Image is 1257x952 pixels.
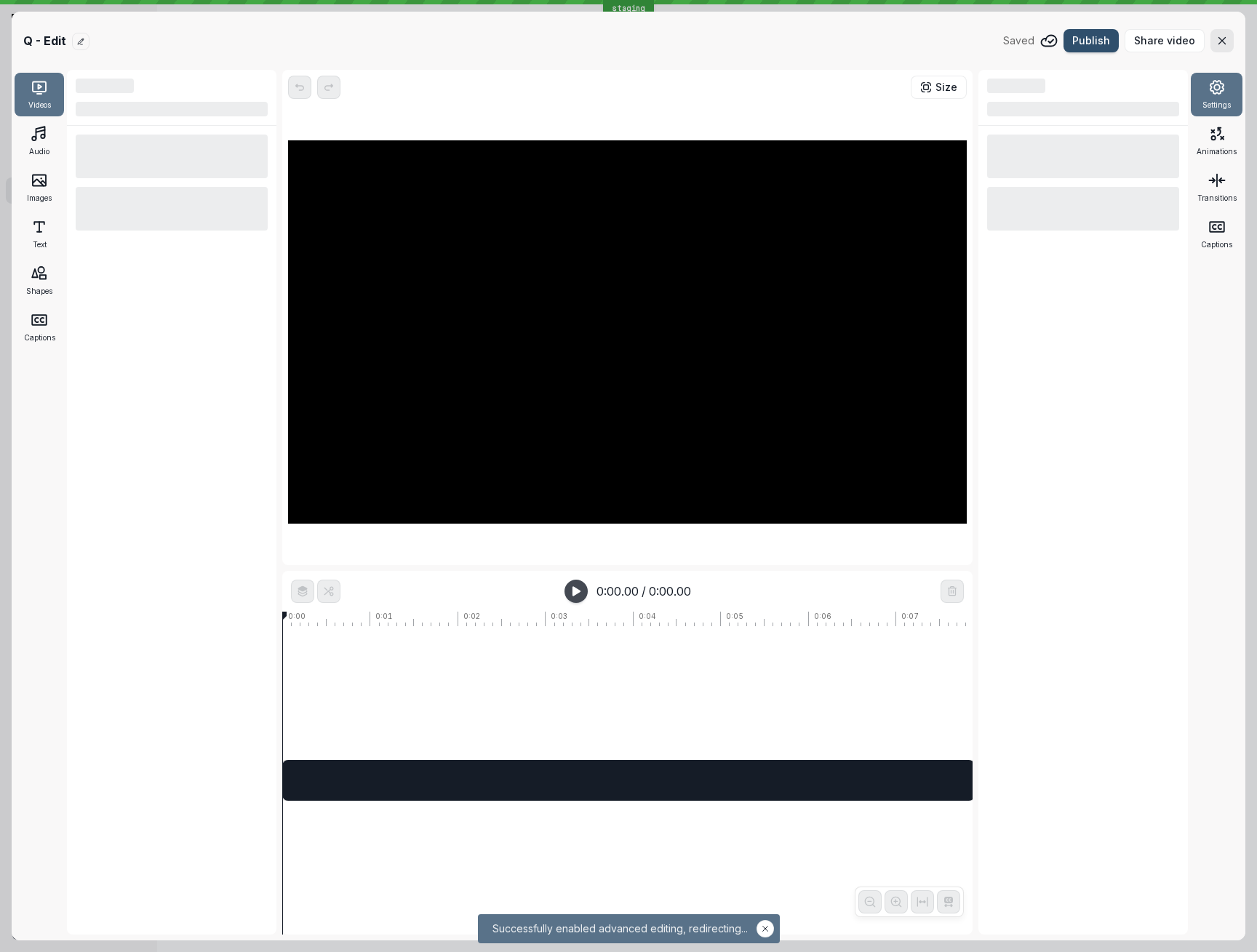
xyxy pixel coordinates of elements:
span: Audio [29,145,49,157]
span: Share video [1134,33,1195,48]
span: Settings [1202,99,1231,111]
button: [object Object] [317,76,340,99]
span: Size [935,80,957,95]
button: Publish [1064,29,1119,52]
span: Animations [1197,145,1237,157]
span: / [642,583,646,599]
span: Q - Edit [23,33,66,48]
button: [object Object] [911,890,934,913]
button: Share video [1125,29,1205,52]
span: Transitions [1197,192,1237,204]
button: Expand to fit captions [937,890,960,913]
button: [object Object] [288,76,311,99]
span: Publish [1072,33,1110,48]
div: All changes saved [1003,29,1058,52]
span: Shapes [26,285,52,297]
button: [object Object] [858,890,882,913]
span: 0:00.00 [596,583,639,599]
span: Successfully enabled advanced editing, redirecting... [490,921,757,936]
span: Images [27,192,52,204]
button: Size [911,76,967,99]
span: Saved [1003,33,1034,48]
button: [object Object] [317,580,340,603]
button: [object Object] [564,580,588,603]
span: Captions [24,332,55,343]
button: [object Object] [885,890,908,913]
button: Select scenes from the timeline to delete. [941,580,964,603]
span: Text [33,239,47,250]
span: Captions [1201,239,1232,250]
span: 0:00.00 [649,583,691,599]
span: Videos [28,99,51,111]
button: Select scenes from the timeline to extract [291,580,314,603]
button: Hide notification [757,920,774,937]
button: Edit title [72,33,89,50]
